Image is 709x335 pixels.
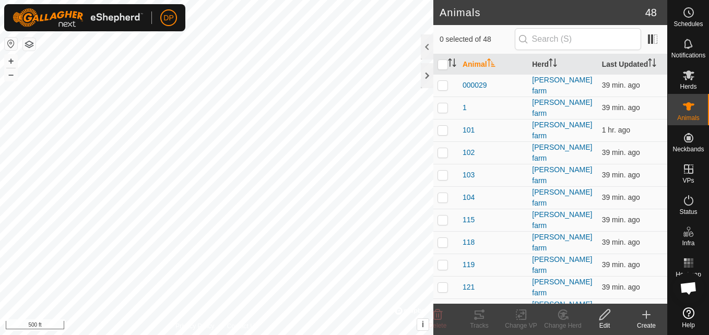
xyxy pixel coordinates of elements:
span: Oct 6, 2025, 8:38 PM [602,103,640,112]
div: [PERSON_NAME] farm [532,187,593,209]
button: Map Layers [23,38,36,51]
h2: Animals [440,6,645,19]
span: 118 [463,237,475,248]
span: Animals [677,115,700,121]
div: Create [625,321,667,330]
button: i [417,319,429,330]
div: Edit [584,321,625,330]
span: Oct 6, 2025, 8:38 PM [602,193,640,201]
span: Infra [682,240,694,246]
span: Oct 6, 2025, 8:38 PM [602,238,640,246]
button: + [5,55,17,67]
span: Oct 6, 2025, 8:38 PM [602,171,640,179]
button: – [5,68,17,81]
span: 101 [463,125,475,136]
p-sorticon: Activate to sort [448,60,456,68]
span: Oct 6, 2025, 7:38 PM [602,126,631,134]
span: 103 [463,170,475,181]
input: Search (S) [515,28,641,50]
span: Help [682,322,695,328]
div: [PERSON_NAME] farm [532,119,593,141]
a: Privacy Policy [175,321,215,331]
span: DP [163,13,173,23]
div: Change Herd [542,321,584,330]
p-sorticon: Activate to sort [549,60,557,68]
div: [PERSON_NAME] farm [532,299,593,321]
div: [PERSON_NAME] farm [532,75,593,97]
span: 115 [463,214,475,225]
span: 121 [463,282,475,293]
div: [PERSON_NAME] farm [532,232,593,254]
div: [PERSON_NAME] farm [532,254,593,276]
span: Oct 6, 2025, 8:38 PM [602,260,640,269]
span: Heatmap [676,271,701,278]
span: Herds [680,83,696,90]
div: Tracks [458,321,500,330]
p-sorticon: Activate to sort [487,60,495,68]
img: Gallagher Logo [13,8,143,27]
span: Delete [429,322,447,329]
div: Open chat [673,272,704,304]
p-sorticon: Activate to sort [648,60,656,68]
span: Oct 6, 2025, 8:38 PM [602,148,640,157]
span: 1 [463,102,467,113]
button: Reset Map [5,38,17,50]
span: 48 [645,5,657,20]
span: 119 [463,259,475,270]
a: Contact Us [227,321,258,331]
span: Oct 6, 2025, 8:38 PM [602,81,640,89]
span: 0 selected of 48 [440,34,515,45]
span: VPs [682,177,694,184]
span: Status [679,209,697,215]
span: 000029 [463,80,487,91]
div: [PERSON_NAME] farm [532,209,593,231]
div: [PERSON_NAME] farm [532,277,593,298]
div: [PERSON_NAME] farm [532,164,593,186]
th: Herd [528,54,597,75]
span: Neckbands [672,146,704,152]
span: i [422,320,424,329]
span: Notifications [671,52,705,58]
span: Oct 6, 2025, 8:38 PM [602,216,640,224]
a: Help [668,303,709,332]
span: 102 [463,147,475,158]
span: Schedules [673,21,703,27]
div: [PERSON_NAME] farm [532,142,593,164]
th: Last Updated [598,54,667,75]
span: 104 [463,192,475,203]
div: Change VP [500,321,542,330]
span: Oct 6, 2025, 8:38 PM [602,283,640,291]
th: Animal [458,54,528,75]
div: [PERSON_NAME] farm [532,97,593,119]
